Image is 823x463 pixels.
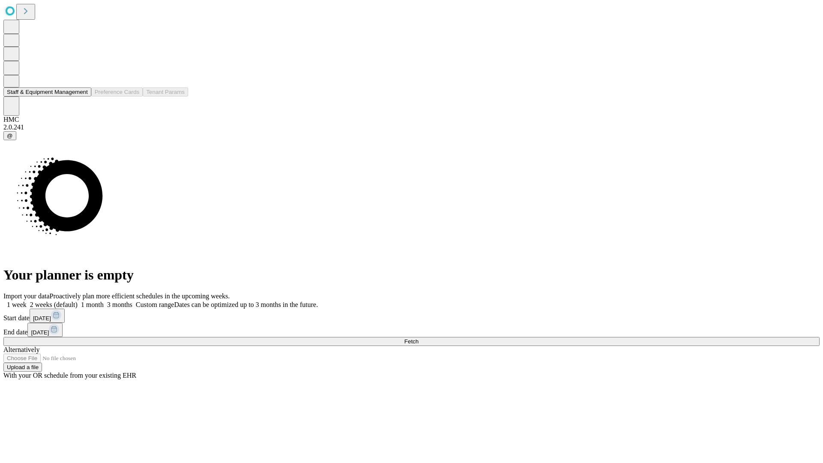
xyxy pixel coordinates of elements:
span: Alternatively [3,346,39,353]
span: @ [7,132,13,139]
span: 2 weeks (default) [30,301,78,308]
button: [DATE] [30,309,65,323]
button: Fetch [3,337,820,346]
button: Tenant Params [143,87,188,96]
button: Staff & Equipment Management [3,87,91,96]
button: @ [3,131,16,140]
h1: Your planner is empty [3,267,820,283]
span: With your OR schedule from your existing EHR [3,372,136,379]
span: [DATE] [31,329,49,336]
button: Upload a file [3,363,42,372]
span: 1 month [81,301,104,308]
button: Preference Cards [91,87,143,96]
span: Proactively plan more efficient schedules in the upcoming weeks. [50,292,230,300]
span: Import your data [3,292,50,300]
span: Fetch [404,338,418,345]
span: 1 week [7,301,27,308]
div: 2.0.241 [3,123,820,131]
div: HMC [3,116,820,123]
span: Custom range [136,301,174,308]
div: Start date [3,309,820,323]
div: End date [3,323,820,337]
span: [DATE] [33,315,51,322]
button: [DATE] [27,323,63,337]
span: 3 months [107,301,132,308]
span: Dates can be optimized up to 3 months in the future. [174,301,318,308]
